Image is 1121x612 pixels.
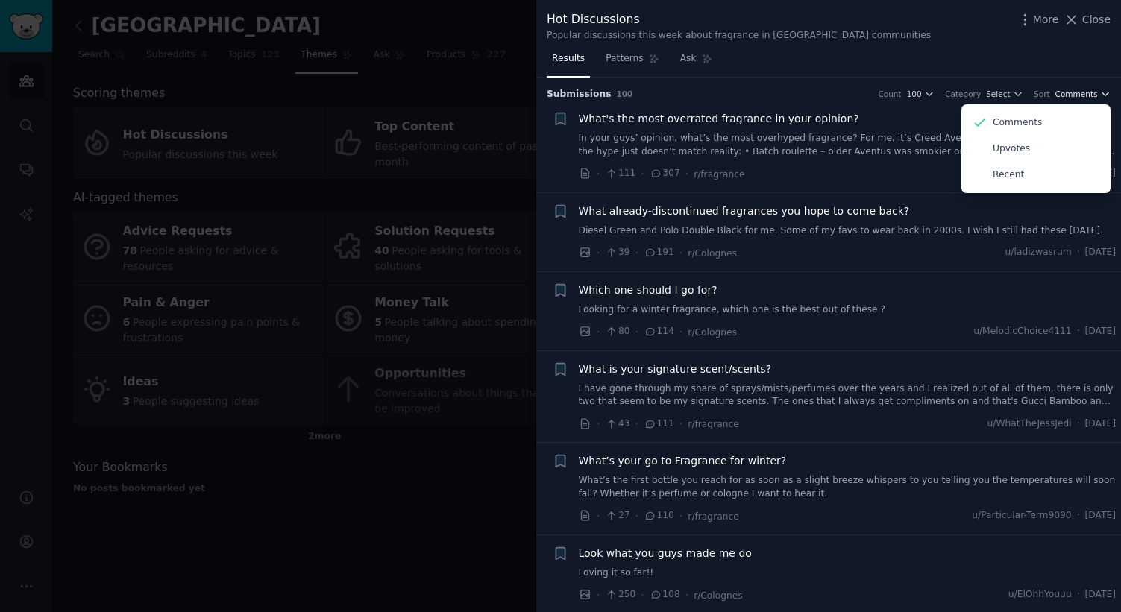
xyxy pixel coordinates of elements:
[694,590,743,601] span: r/Colognes
[1017,12,1059,28] button: More
[1085,417,1116,431] span: [DATE]
[641,166,644,182] span: ·
[1085,246,1116,259] span: [DATE]
[679,416,682,432] span: ·
[993,142,1030,156] p: Upvotes
[605,588,635,602] span: 250
[679,324,682,340] span: ·
[579,567,1117,580] a: Loving it so far!!
[605,325,629,338] span: 80
[641,587,644,603] span: ·
[973,325,1071,338] span: u/MelodicChoice4111
[635,416,638,432] span: ·
[547,88,612,101] span: Submission s
[605,246,629,259] span: 39
[986,89,1010,99] span: Select
[685,587,688,603] span: ·
[688,327,737,338] span: r/Colognes
[597,166,600,182] span: ·
[579,224,1117,238] a: Diesel Green and Polo Double Black for me. Some of my favs to wear back in 2000s. I wish I still ...
[579,204,910,219] a: What already-discontinued fragrances you hope to come back?
[1082,12,1111,28] span: Close
[605,417,629,431] span: 43
[547,29,931,42] div: Popular discussions this week about fragrance in [GEOGRAPHIC_DATA] communities
[552,52,585,66] span: Results
[1077,325,1080,338] span: ·
[945,89,981,99] div: Category
[547,10,931,29] div: Hot Discussions
[679,508,682,524] span: ·
[579,283,717,298] a: Which one should I go for?
[579,453,787,469] a: What’s your go to Fragrance for winter?
[579,362,772,377] a: What is your signature scent/scents?
[644,325,674,338] span: 114
[1055,89,1098,99] span: Comments
[685,166,688,182] span: ·
[644,246,674,259] span: 191
[972,509,1071,523] span: u/Particular-Term9090
[907,89,935,99] button: 100
[1085,588,1116,602] span: [DATE]
[597,587,600,603] span: ·
[644,417,674,431] span: 111
[688,248,737,259] span: r/Colognes
[606,52,643,66] span: Patterns
[650,588,680,602] span: 108
[987,417,1072,431] span: u/WhatTheJessJedi
[635,245,638,261] span: ·
[605,167,635,180] span: 111
[547,47,590,78] a: Results
[597,416,600,432] span: ·
[680,52,697,66] span: Ask
[635,324,638,340] span: ·
[986,89,1023,99] button: Select
[993,168,1024,182] p: Recent
[694,169,744,180] span: r/fragrance
[597,245,600,261] span: ·
[679,245,682,261] span: ·
[1005,246,1072,259] span: u/ladizwasrum
[597,508,600,524] span: ·
[1033,12,1059,28] span: More
[1077,588,1080,602] span: ·
[635,508,638,524] span: ·
[675,47,717,78] a: Ask
[579,382,1117,408] a: I have gone through my share of sprays/mists/perfumes over the years and I realized out of all of...
[1064,12,1111,28] button: Close
[688,511,738,522] span: r/fragrance
[1077,246,1080,259] span: ·
[644,509,674,523] span: 110
[993,116,1042,130] p: Comments
[605,509,629,523] span: 27
[617,89,633,98] span: 100
[579,303,1117,317] a: Looking for a winter fragrance, which one is the best out of these ?
[600,47,664,78] a: Patterns
[1085,325,1116,338] span: [DATE]
[688,419,738,429] span: r/fragrance
[1055,89,1111,99] button: Comments
[579,111,859,127] a: What's the most overrated fragrance in your opinion?
[650,167,680,180] span: 307
[579,546,752,561] a: Look what you guys made me do
[597,324,600,340] span: ·
[1034,89,1050,99] div: Sort
[1008,588,1072,602] span: u/ElOhhYouuu
[878,89,901,99] div: Count
[907,89,922,99] span: 100
[1085,509,1116,523] span: [DATE]
[1077,417,1080,431] span: ·
[579,474,1117,500] a: What’s the first bottle you reach for as soon as a slight breeze whispers to you telling you the ...
[579,132,1117,158] a: In your guys’ opinion, what’s the most overhyped fragrance? For me, it’s Creed Aventus. I get why...
[1077,509,1080,523] span: ·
